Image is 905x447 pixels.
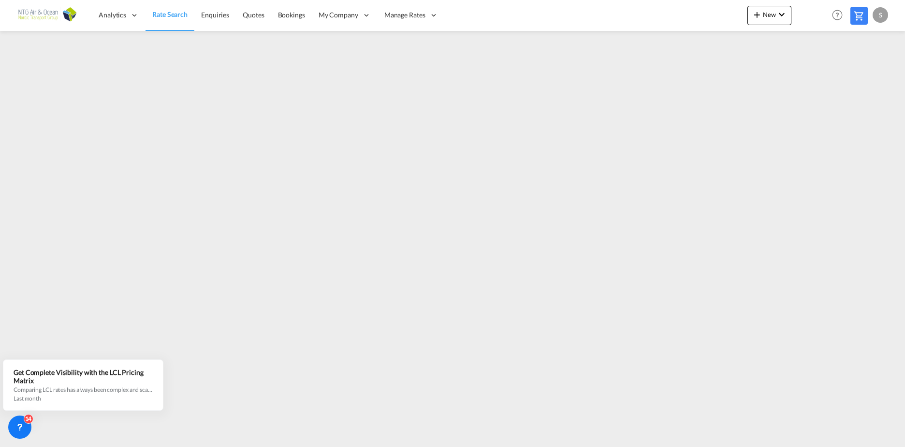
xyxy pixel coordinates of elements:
button: icon-plus 400-fgNewicon-chevron-down [747,6,791,25]
span: Enquiries [201,11,229,19]
span: Rate Search [152,10,188,18]
span: Help [829,7,846,23]
span: My Company [319,10,358,20]
img: f68f41f0b01211ec9b55c55bc854f1e3.png [15,4,80,26]
span: New [751,11,788,18]
div: S [873,7,888,23]
md-icon: icon-chevron-down [776,9,788,20]
span: Manage Rates [384,10,425,20]
div: Help [829,7,850,24]
span: Quotes [243,11,264,19]
span: Bookings [278,11,305,19]
span: Analytics [99,10,126,20]
md-icon: icon-plus 400-fg [751,9,763,20]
